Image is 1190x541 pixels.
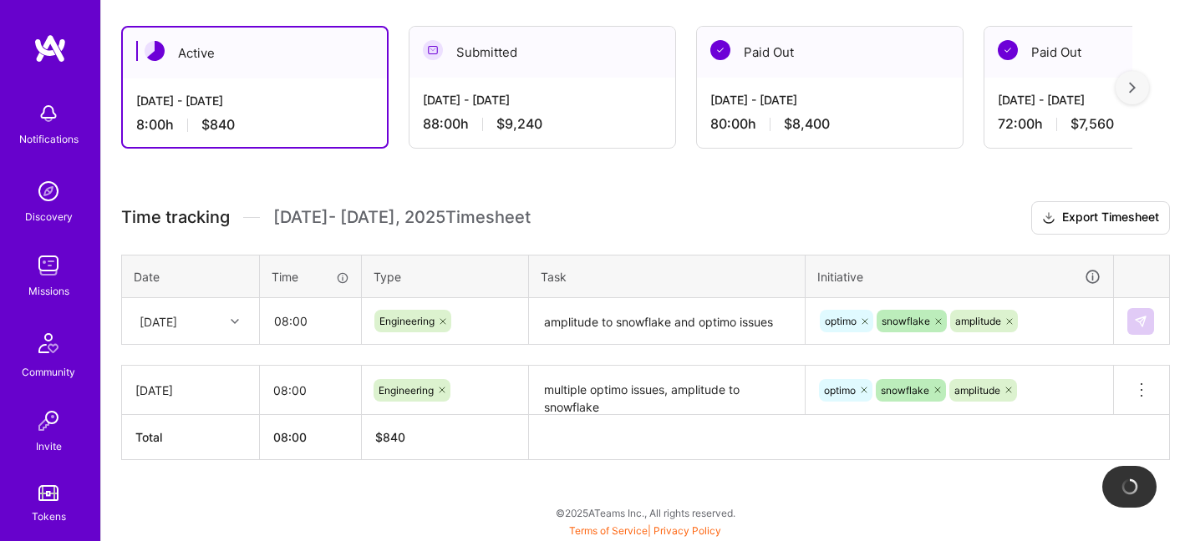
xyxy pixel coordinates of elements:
div: 88:00 h [423,115,662,133]
div: Time [272,268,349,286]
span: $8,400 [784,115,830,133]
img: bell [32,97,65,130]
div: Paid Out [697,27,963,78]
span: $9,240 [496,115,542,133]
span: | [569,524,721,537]
div: 80:00 h [710,115,949,133]
th: Task [529,255,806,298]
img: Invite [32,404,65,437]
div: [DATE] [135,382,246,399]
img: teamwork [32,249,65,282]
div: [DATE] - [DATE] [710,91,949,109]
div: Community [22,363,75,381]
th: Type [362,255,529,298]
input: HH:MM [260,368,361,412]
span: Engineering [379,384,434,397]
a: Privacy Policy [653,524,721,537]
a: Terms of Service [569,524,648,537]
span: optimo [824,384,856,397]
div: Submitted [409,27,675,78]
img: logo [33,33,67,63]
i: icon Chevron [231,317,239,326]
span: snowflake [882,315,930,327]
img: Submit [1134,315,1147,328]
textarea: multiple optimo issues, amplitude to snowflake [531,367,803,413]
span: $ 840 [375,430,405,444]
span: $7,560 [1070,115,1114,133]
i: icon Download [1042,210,1055,227]
span: amplitude [954,384,1000,397]
img: right [1129,82,1136,94]
input: HH:MM [261,299,360,343]
img: discovery [32,174,65,208]
th: Total [122,415,260,460]
div: [DATE] - [DATE] [423,91,662,109]
div: Initiative [817,267,1101,286]
div: [DATE] [140,312,177,330]
span: Engineering [379,315,435,327]
span: amplitude [955,315,1001,327]
button: Export Timesheet [1031,201,1170,235]
span: $840 [201,116,235,134]
img: loading [1119,476,1140,497]
img: Submitted [423,40,443,60]
img: Paid Out [998,40,1018,60]
span: optimo [825,315,857,327]
textarea: amplitude to snowflake and optimo issues [531,300,803,344]
img: Active [145,41,165,61]
div: 8:00 h [136,116,374,134]
div: Tokens [32,508,66,525]
div: null [1127,308,1156,335]
div: Notifications [19,130,79,148]
span: snowflake [881,384,929,397]
div: [DATE] - [DATE] [136,92,374,109]
div: Invite [36,437,62,455]
div: © 2025 ATeams Inc., All rights reserved. [100,492,1190,533]
img: tokens [38,485,58,501]
img: Community [28,323,69,363]
th: 08:00 [260,415,362,460]
div: Active [123,28,387,78]
img: Paid Out [710,40,730,60]
div: Discovery [25,208,73,225]
span: [DATE] - [DATE] , 2025 Timesheet [273,207,531,228]
div: Missions [28,282,69,300]
th: Date [122,255,260,298]
span: Time tracking [121,207,230,228]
